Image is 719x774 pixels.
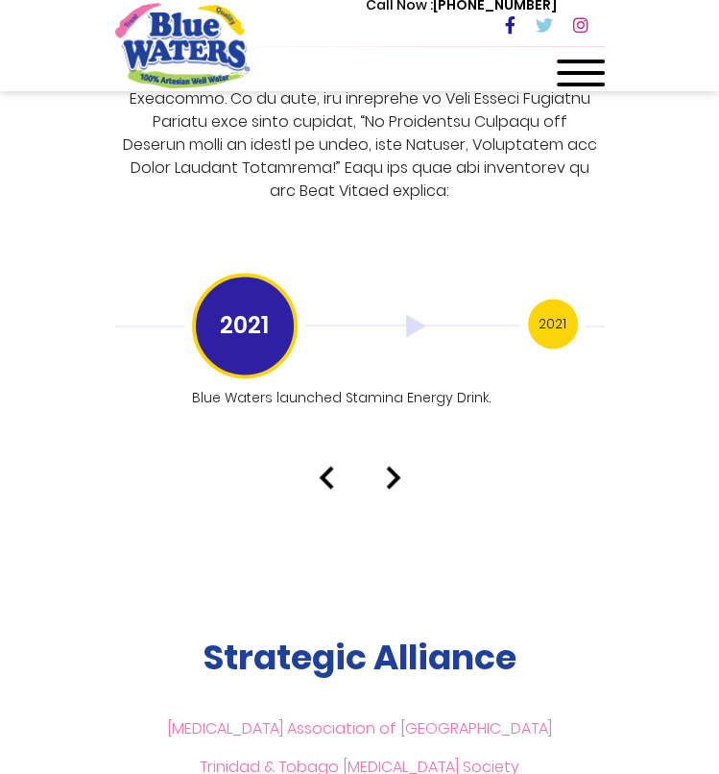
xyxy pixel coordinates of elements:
h3: 2021 [528,299,578,349]
a: store logo [115,3,250,87]
h3: 2021 [192,273,298,378]
p: Blue Waters launched Stamina Energy Drink. [192,388,516,408]
a: [MEDICAL_DATA] Association of [GEOGRAPHIC_DATA] [167,716,552,738]
h2: Strategic Alliance [115,636,605,677]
